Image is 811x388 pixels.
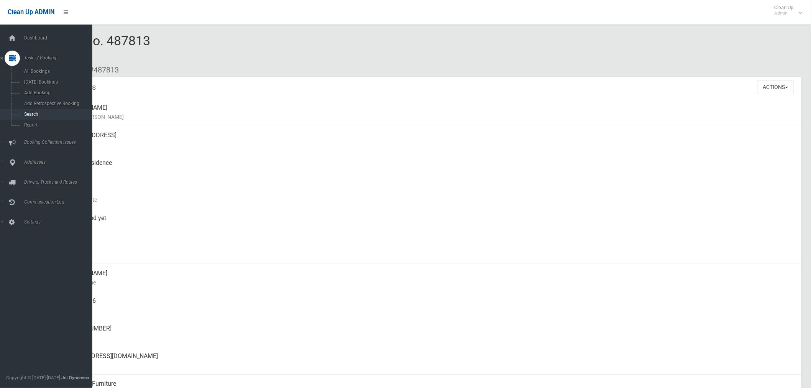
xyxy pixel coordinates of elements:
[61,99,796,126] div: [PERSON_NAME]
[771,5,801,16] span: Clean Up
[61,181,796,209] div: [DATE]
[22,219,99,225] span: Settings
[22,112,92,117] span: Search
[61,154,796,181] div: Front of Residence
[22,101,92,106] span: Add Retrospective Booking
[22,69,92,74] span: All Bookings
[8,8,54,16] span: Clean Up ADMIN
[61,126,796,154] div: [STREET_ADDRESS]
[34,33,150,63] span: Booking No. 487813
[22,122,92,128] span: Report
[6,375,60,380] span: Copyright © [DATE]-[DATE]
[22,159,99,165] span: Addresses
[61,140,796,149] small: Address
[61,333,796,342] small: Landline
[61,319,796,347] div: [PHONE_NUMBER]
[61,347,796,375] div: [EMAIL_ADDRESS][DOMAIN_NAME]
[22,90,92,95] span: Add Booking
[84,63,119,77] li: #487813
[61,278,796,287] small: Contact Name
[22,179,99,185] span: Drivers, Trucks and Routes
[61,195,796,204] small: Collection Date
[22,79,92,85] span: [DATE] Bookings
[775,10,794,16] small: Admin
[61,168,796,177] small: Pickup Point
[22,199,99,205] span: Communication Log
[22,35,99,41] span: Dashboard
[61,292,796,319] div: 0416489406
[61,361,796,370] small: Email
[61,264,796,292] div: [PERSON_NAME]
[757,80,794,94] button: Actions
[22,140,99,145] span: Booking Collection Issues
[61,237,796,264] div: [DATE]
[61,223,796,232] small: Collected At
[34,347,802,375] a: [EMAIL_ADDRESS][DOMAIN_NAME]Email
[61,209,796,237] div: Not collected yet
[61,112,796,122] small: Name of [PERSON_NAME]
[61,250,796,260] small: Zone
[61,306,796,315] small: Mobile
[22,55,99,61] span: Tasks / Bookings
[61,375,89,380] strong: Jet Dynamics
